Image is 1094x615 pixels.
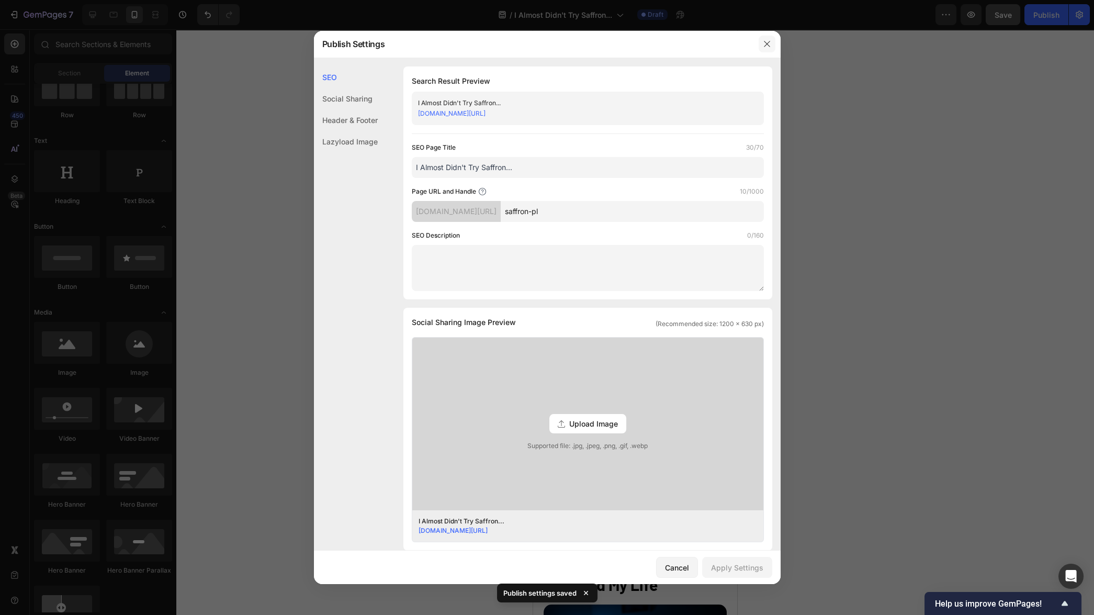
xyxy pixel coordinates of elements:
[56,5,123,16] span: iPhone 13 Pro ( 390 px)
[36,137,101,146] strong: By [PERSON_NAME]
[10,137,31,158] img: gempages_576114690648703826-ff346393-4487-42de-b603-84c5d3141144.png
[8,27,132,44] img: gempages_576114690648703826-a873e16d-40ac-4ff9-ae56-23b20355efd6.png
[935,599,1058,609] span: Help us improve GemPages!
[12,58,68,65] span: MENTAL WELLNESS
[702,557,772,578] button: Apply Settings
[746,142,764,153] label: 30/70
[665,562,689,573] div: Cancel
[412,157,764,178] input: Title
[36,148,110,156] i: [DATE] • Updated [DATE]
[12,68,190,128] span: You Know That Feeling Where You're 'Fine' But... Not Really?
[10,166,194,266] img: gempages_576114690648703826-72495265-dbae-4b24-91c8-9f0902b20fb6.png
[314,30,753,58] div: Publish Settings
[314,66,378,88] div: SEO
[314,131,378,152] div: Lazyload Image
[412,201,501,222] div: [DOMAIN_NAME][URL]
[412,230,460,241] label: SEO Description
[10,466,194,493] a: Try It Risk-Free
[711,562,763,573] div: Apply Settings
[569,418,618,429] span: Upload Image
[935,597,1071,610] button: Show survey - Help us improve GemPages!
[12,525,187,565] strong: What I Discovered at 2am Changed My Life
[503,588,577,598] p: Publish settings saved
[418,109,486,117] a: [DOMAIN_NAME][URL]
[314,88,378,109] div: Social Sharing
[419,527,488,534] a: [DOMAIN_NAME][URL]
[740,186,764,197] label: 10/1000
[412,441,763,451] span: Supported file: .jpg, .jpeg, .png, .gif, .webp
[68,58,70,65] span: •
[412,186,476,197] label: Page URL and Handle
[656,319,764,329] span: (Recommended size: 1200 x 630 px)
[656,557,698,578] button: Cancel
[412,75,764,87] h1: Search Result Preview
[12,315,168,338] span: You feel like you're watching someone else's life through thick glass.
[412,316,516,329] span: Social Sharing Image Preview
[70,58,101,65] span: 2 MIN READ
[747,230,764,241] label: 0/160
[412,142,456,153] label: SEO Page Title
[419,517,741,526] div: I Almost Didn't Try Saffron...
[12,278,185,301] span: Picture this: Your life looks perfect from outside. Good job. Nice family. But inside?
[501,201,764,222] input: Handle
[12,400,175,412] span: You're not alone. And you're not broken.
[12,352,174,388] span: You go through the motions. You smile when you should. But nothing feels real anymore.
[1058,564,1084,589] div: Open Intercom Messenger
[58,473,132,485] span: Try It Risk-Free
[418,98,740,108] div: I Almost Didn't Try Saffron...
[12,413,174,449] span: I felt this exact same way for two whole years. Then I found something that changed everything.
[314,109,378,131] div: Header & Footer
